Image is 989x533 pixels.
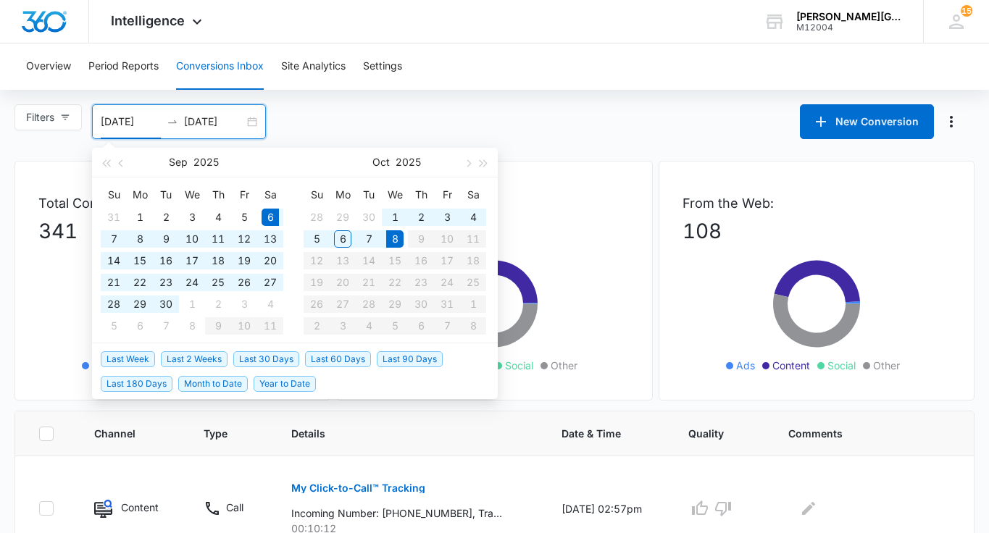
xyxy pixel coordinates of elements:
[827,358,856,373] span: Social
[235,295,253,313] div: 3
[231,272,257,293] td: 2025-09-26
[291,505,502,521] p: Incoming Number: [PHONE_NUMBER], Tracking Number: [PHONE_NUMBER], Ring To: [PHONE_NUMBER], Caller...
[157,230,175,248] div: 9
[179,206,205,228] td: 2025-09-03
[105,252,122,269] div: 14
[396,148,421,177] button: 2025
[205,250,231,272] td: 2025-09-18
[800,104,934,139] button: New Conversion
[382,228,408,250] td: 2025-10-08
[176,43,264,90] button: Conversions Inbox
[101,376,172,392] span: Last 180 Days
[235,252,253,269] div: 19
[205,183,231,206] th: Th
[38,193,306,213] p: Total Conversions:
[131,274,149,291] div: 22
[153,183,179,206] th: Tu
[233,351,299,367] span: Last 30 Days
[291,483,425,493] p: My Click-to-Call™ Tracking
[161,351,228,367] span: Last 2 Weeks
[382,206,408,228] td: 2025-10-01
[184,114,244,130] input: End date
[153,272,179,293] td: 2025-09-23
[330,228,356,250] td: 2025-10-06
[736,358,755,373] span: Ads
[231,183,257,206] th: Fr
[105,274,122,291] div: 21
[101,315,127,337] td: 2025-10-05
[262,230,279,248] div: 13
[101,183,127,206] th: Su
[683,216,951,246] p: 108
[262,209,279,226] div: 6
[231,228,257,250] td: 2025-09-12
[796,11,902,22] div: account name
[257,272,283,293] td: 2025-09-27
[434,206,460,228] td: 2025-10-03
[183,317,201,335] div: 8
[183,209,201,226] div: 3
[179,293,205,315] td: 2025-10-01
[257,183,283,206] th: Sa
[460,183,486,206] th: Sa
[127,250,153,272] td: 2025-09-15
[408,183,434,206] th: Th
[262,295,279,313] div: 4
[372,148,390,177] button: Oct
[262,252,279,269] div: 20
[683,193,951,213] p: From the Web:
[131,230,149,248] div: 8
[88,43,159,90] button: Period Reports
[262,274,279,291] div: 27
[105,209,122,226] div: 31
[14,104,82,130] button: Filters
[772,358,810,373] span: Content
[183,295,201,313] div: 1
[257,250,283,272] td: 2025-09-20
[183,274,201,291] div: 24
[127,272,153,293] td: 2025-09-22
[209,274,227,291] div: 25
[231,206,257,228] td: 2025-09-05
[38,216,306,246] p: 341
[167,116,178,127] span: swap-right
[205,206,231,228] td: 2025-09-04
[101,206,127,228] td: 2025-08-31
[356,183,382,206] th: Tu
[101,272,127,293] td: 2025-09-21
[360,209,377,226] div: 30
[551,358,577,373] span: Other
[231,293,257,315] td: 2025-10-03
[205,272,231,293] td: 2025-09-25
[209,295,227,313] div: 2
[356,228,382,250] td: 2025-10-07
[121,500,159,515] p: Content
[308,209,325,226] div: 28
[183,230,201,248] div: 10
[131,317,149,335] div: 6
[157,209,175,226] div: 2
[178,376,248,392] span: Month to Date
[105,295,122,313] div: 28
[101,351,155,367] span: Last Week
[377,351,443,367] span: Last 90 Days
[193,148,219,177] button: 2025
[26,109,54,125] span: Filters
[797,497,820,520] button: Edit Comments
[257,293,283,315] td: 2025-10-04
[235,209,253,226] div: 5
[304,183,330,206] th: Su
[169,148,188,177] button: Sep
[788,426,930,441] span: Comments
[157,252,175,269] div: 16
[688,426,733,441] span: Quality
[412,209,430,226] div: 2
[209,209,227,226] div: 4
[153,250,179,272] td: 2025-09-16
[101,250,127,272] td: 2025-09-14
[111,13,185,28] span: Intelligence
[157,317,175,335] div: 7
[334,230,351,248] div: 6
[179,272,205,293] td: 2025-09-24
[209,252,227,269] div: 18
